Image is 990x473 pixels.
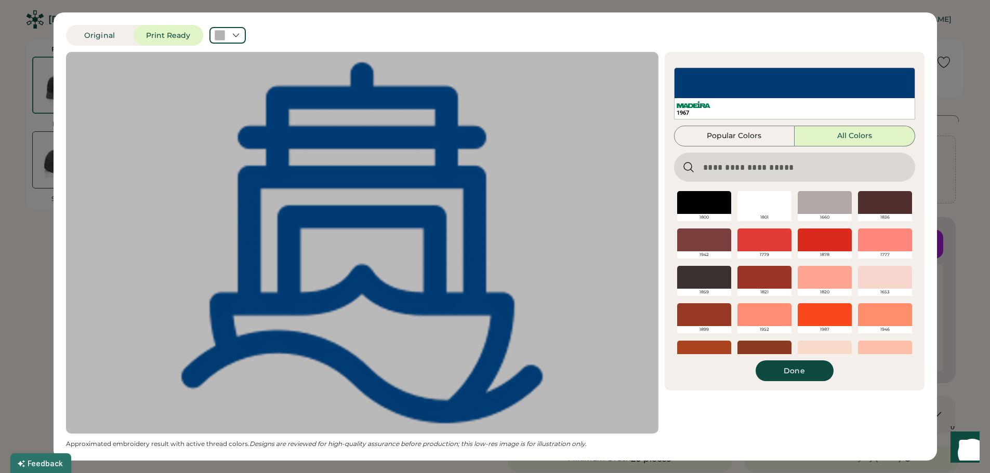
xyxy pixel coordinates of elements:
div: 1800 [677,214,731,221]
iframe: Front Chat [941,426,985,471]
em: Designs are reviewed for high-quality assurance before production; this low-res image is for illu... [249,440,587,448]
button: Original [66,25,134,46]
div: 1878 [798,251,852,259]
button: Print Ready [134,25,203,46]
div: 1967 [677,109,913,117]
div: 1987 [798,326,852,333]
div: 1952 [737,326,791,333]
div: Approximated embroidery result with active thread colors. [66,440,658,448]
div: 1899 [677,326,731,333]
div: 1779 [737,251,791,259]
div: 1660 [798,214,852,221]
div: 1801 [737,214,791,221]
div: 1946 [858,326,912,333]
button: Done [756,360,834,381]
div: 1820 [798,289,852,296]
div: 1653 [858,289,912,296]
div: 1777 [858,251,912,259]
div: 1836 [858,214,912,221]
button: Popular Colors [674,126,795,146]
div: 1859 [677,289,731,296]
img: Madeira%20Logo.svg [677,101,710,108]
div: 1821 [737,289,791,296]
button: All Colors [795,126,915,146]
div: 1942 [677,251,731,259]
